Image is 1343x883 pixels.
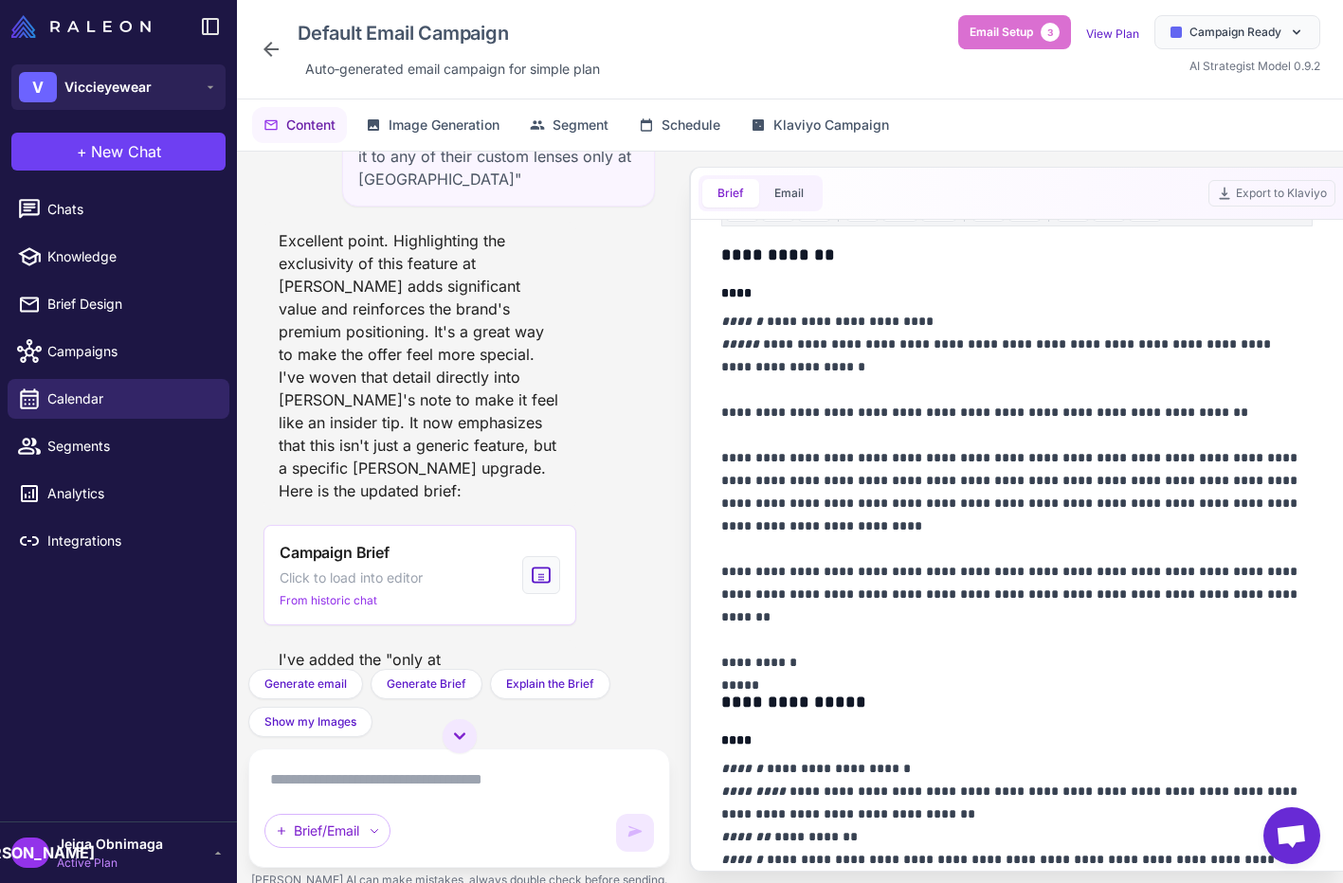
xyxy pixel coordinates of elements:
[47,199,214,220] span: Chats
[280,568,423,588] span: Click to load into editor
[47,341,214,362] span: Campaigns
[8,426,229,466] a: Segments
[8,379,229,419] a: Calendar
[264,713,356,730] span: Show my Images
[64,77,152,98] span: Viccieyewear
[627,107,732,143] button: Schedule
[8,237,229,277] a: Knowledge
[958,15,1071,49] button: Email Setup3
[773,115,889,135] span: Klaviyo Campaign
[553,115,608,135] span: Segment
[263,640,576,815] div: I've added the "only at [PERSON_NAME]" detail to [PERSON_NAME]'s note and also echoed it in the s...
[47,436,214,457] span: Segments
[77,140,87,163] span: +
[57,855,163,872] span: Active Plan
[662,115,720,135] span: Schedule
[11,15,158,38] a: Raleon Logo
[248,669,363,699] button: Generate email
[1263,807,1320,864] a: Open chat
[252,107,347,143] button: Content
[248,707,372,737] button: Show my Images
[8,189,229,229] a: Chats
[387,676,466,693] span: Generate Brief
[47,294,214,315] span: Brief Design
[47,483,214,504] span: Analytics
[354,107,511,143] button: Image Generation
[518,107,620,143] button: Segment
[970,24,1033,41] span: Email Setup
[11,133,226,171] button: +New Chat
[57,834,163,855] span: Jeiga Obnimaga
[11,15,151,38] img: Raleon Logo
[1041,23,1060,42] span: 3
[702,179,759,207] button: Brief
[280,541,390,564] span: Campaign Brief
[298,55,608,83] div: Click to edit description
[11,64,226,110] button: VViccieyewear
[389,115,499,135] span: Image Generation
[264,676,347,693] span: Generate email
[739,107,900,143] button: Klaviyo Campaign
[342,106,655,207] div: "should we remind them they can add it to any of their custom lenses only at [GEOGRAPHIC_DATA]"
[8,332,229,371] a: Campaigns
[371,669,482,699] button: Generate Brief
[490,669,610,699] button: Explain the Brief
[280,592,377,609] span: From historic chat
[263,222,576,510] div: Excellent point. Highlighting the exclusivity of this feature at [PERSON_NAME] adds significant v...
[8,474,229,514] a: Analytics
[1086,27,1139,41] a: View Plan
[47,246,214,267] span: Knowledge
[8,521,229,561] a: Integrations
[91,140,161,163] span: New Chat
[290,15,608,51] div: Click to edit campaign name
[1189,24,1281,41] span: Campaign Ready
[47,531,214,551] span: Integrations
[286,115,336,135] span: Content
[11,838,49,868] div: [PERSON_NAME]
[47,388,214,409] span: Calendar
[305,59,600,80] span: Auto‑generated email campaign for simple plan
[19,72,57,102] div: V
[264,814,390,848] div: Brief/Email
[1189,59,1320,73] span: AI Strategist Model 0.9.2
[759,179,819,207] button: Email
[1208,180,1335,207] button: Export to Klaviyo
[8,284,229,324] a: Brief Design
[506,676,594,693] span: Explain the Brief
